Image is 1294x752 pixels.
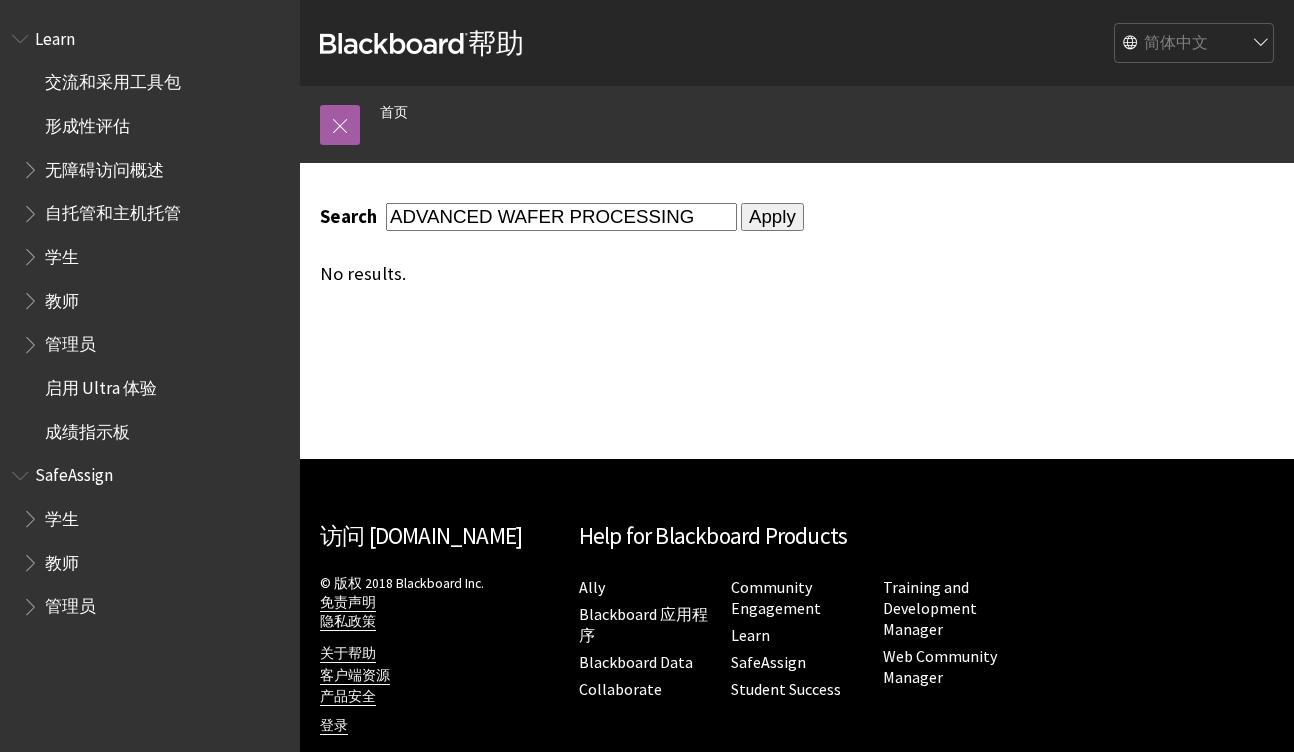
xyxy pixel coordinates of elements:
[1115,24,1275,64] select: Site Language Selector
[883,646,997,688] a: Web Community Manager
[12,459,288,624] nav: Book outline for Blackboard SafeAssign
[579,679,662,700] a: Collaborate
[731,679,841,700] a: Student Success
[731,652,806,673] a: SafeAssign
[320,205,382,228] label: Search
[579,652,693,673] a: Blackboard Data
[320,25,524,61] a: Blackboard帮助
[45,590,96,617] span: 管理员
[45,197,181,224] span: 自托管和主机托管
[45,240,79,267] span: 学生
[45,415,130,442] span: 成绩指示板
[45,502,79,529] span: 学生
[320,263,978,285] div: No results.
[45,66,181,93] span: 交流和采用工具包
[45,546,79,573] span: 教师
[320,667,390,685] a: 客户端资源
[45,284,79,311] span: 教师
[883,577,977,640] a: Training and Development Manager
[35,22,75,49] span: Learn
[320,521,522,550] a: 访问 [DOMAIN_NAME]
[45,153,164,180] span: 无障碍访问概述
[12,22,288,449] nav: Book outline for Blackboard Learn Help
[320,717,348,735] a: 登录
[380,100,408,125] a: 首页
[320,613,376,631] a: 隐私政策
[320,645,376,663] a: 关于帮助
[579,577,605,598] a: Ally
[320,33,468,54] strong: Blackboard
[731,577,821,619] a: Community Engagement
[579,604,708,646] a: Blackboard 应用程序
[45,328,96,355] span: 管理员
[320,688,376,706] a: 产品安全
[45,109,130,136] span: 形成性评估
[579,519,1016,554] h2: Help for Blackboard Products
[320,574,559,631] p: © 版权 2018 Blackboard Inc.
[320,594,376,612] a: 免责声明
[35,459,113,486] span: SafeAssign
[741,203,804,231] input: Apply
[731,625,770,646] a: Learn
[45,371,157,398] span: 启用 Ultra 体验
